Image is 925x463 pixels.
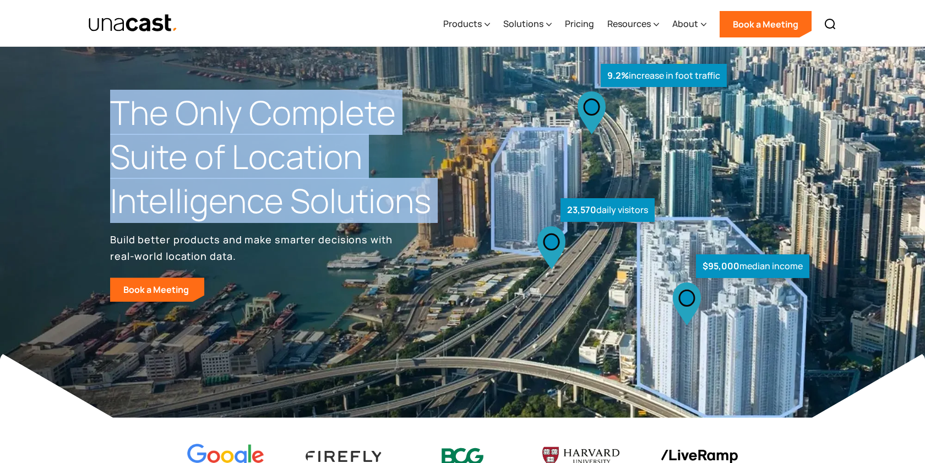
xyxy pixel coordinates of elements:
[601,64,727,88] div: increase in foot traffic
[88,14,178,33] img: Unacast text logo
[696,254,809,278] div: median income
[443,17,482,30] div: Products
[607,2,659,47] div: Resources
[503,17,543,30] div: Solutions
[720,11,812,37] a: Book a Meeting
[503,2,552,47] div: Solutions
[567,204,596,216] strong: 23,570
[443,2,490,47] div: Products
[88,14,178,33] a: home
[110,231,396,264] p: Build better products and make smarter decisions with real-world location data.
[306,451,383,461] img: Firefly Advertising logo
[607,69,629,81] strong: 9.2%
[565,2,594,47] a: Pricing
[110,277,204,302] a: Book a Meeting
[561,198,655,222] div: daily visitors
[110,91,463,222] h1: The Only Complete Suite of Location Intelligence Solutions
[824,18,837,31] img: Search icon
[672,17,698,30] div: About
[703,260,739,272] strong: $95,000
[672,2,706,47] div: About
[607,17,651,30] div: Resources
